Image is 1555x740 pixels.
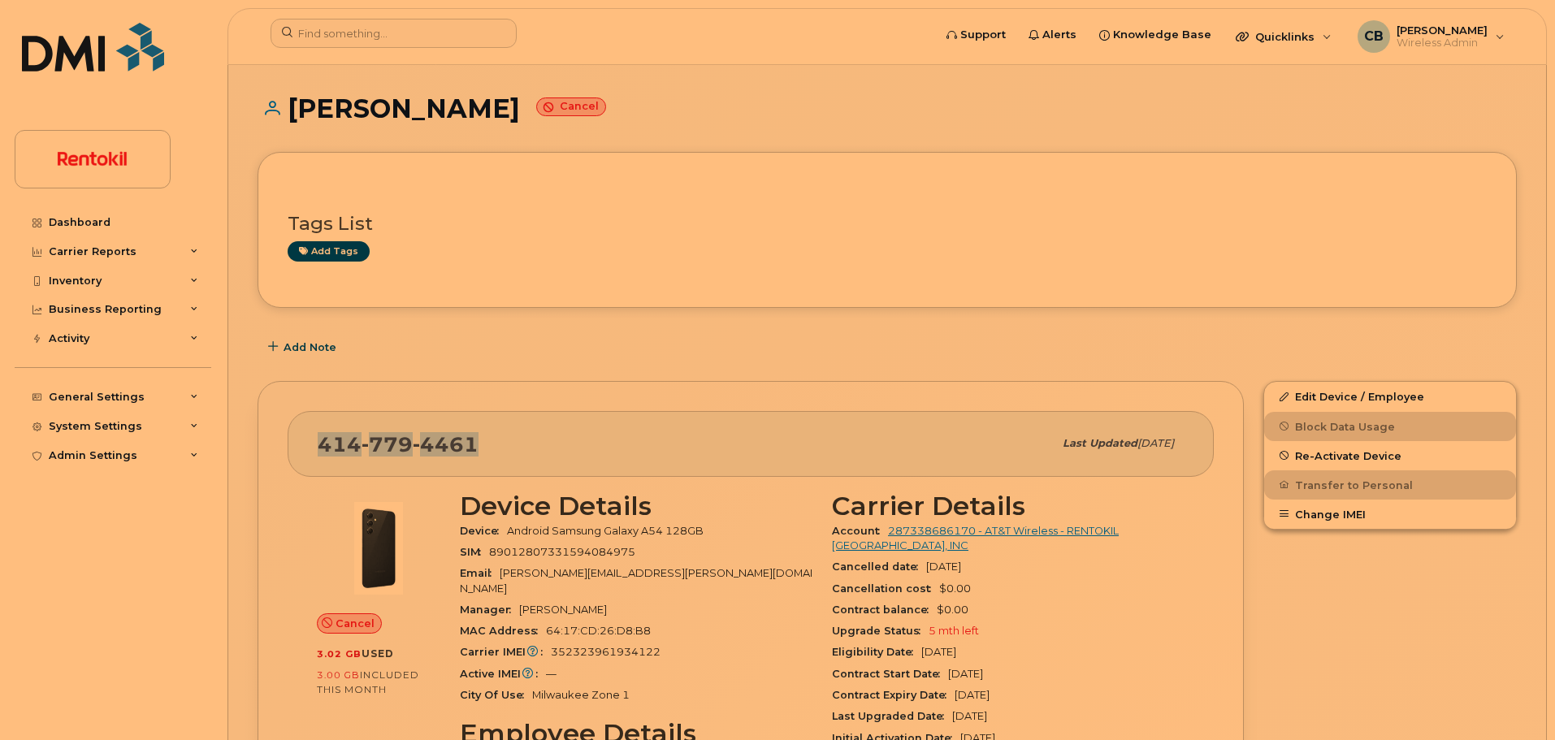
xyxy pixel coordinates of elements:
[330,500,427,597] img: image20231002-3703462-17nx3v8.jpeg
[1264,382,1516,411] a: Edit Device / Employee
[921,646,956,658] span: [DATE]
[1264,441,1516,470] button: Re-Activate Device
[1063,437,1137,449] span: Last updated
[336,616,375,631] span: Cancel
[460,625,546,637] span: MAC Address
[460,567,500,579] span: Email
[507,525,704,537] span: Android Samsung Galaxy A54 128GB
[832,560,926,573] span: Cancelled date
[460,525,507,537] span: Device
[952,710,987,722] span: [DATE]
[832,625,929,637] span: Upgrade Status
[413,432,479,457] span: 4461
[546,668,557,680] span: —
[955,689,990,701] span: [DATE]
[1484,669,1543,728] iframe: Messenger Launcher
[937,604,968,616] span: $0.00
[1264,500,1516,529] button: Change IMEI
[317,648,362,660] span: 3.02 GB
[460,689,532,701] span: City Of Use
[551,646,661,658] span: 352323961934122
[832,604,937,616] span: Contract balance
[317,669,360,681] span: 3.00 GB
[362,647,394,660] span: used
[519,604,607,616] span: [PERSON_NAME]
[489,546,635,558] span: 89012807331594084975
[532,689,630,701] span: Milwaukee Zone 1
[926,560,961,573] span: [DATE]
[832,582,939,595] span: Cancellation cost
[832,710,952,722] span: Last Upgraded Date
[258,94,1517,123] h1: [PERSON_NAME]
[460,646,551,658] span: Carrier IMEI
[288,214,1487,234] h3: Tags List
[832,525,1119,552] a: 287338686170 - AT&T Wireless - RENTOKIL [GEOGRAPHIC_DATA], INC
[258,332,350,361] button: Add Note
[284,340,336,355] span: Add Note
[1264,470,1516,500] button: Transfer to Personal
[832,668,948,680] span: Contract Start Date
[460,567,812,594] span: [PERSON_NAME][EMAIL_ADDRESS][PERSON_NAME][DOMAIN_NAME]
[318,432,479,457] span: 414
[362,432,413,457] span: 779
[288,241,370,262] a: Add tags
[546,625,651,637] span: 64:17:CD:26:D8:B8
[536,97,606,116] small: Cancel
[832,525,888,537] span: Account
[948,668,983,680] span: [DATE]
[1137,437,1174,449] span: [DATE]
[317,669,419,695] span: included this month
[832,646,921,658] span: Eligibility Date
[832,491,1185,521] h3: Carrier Details
[460,491,812,521] h3: Device Details
[1295,449,1401,461] span: Re-Activate Device
[460,604,519,616] span: Manager
[939,582,971,595] span: $0.00
[832,689,955,701] span: Contract Expiry Date
[929,625,979,637] span: 5 mth left
[460,668,546,680] span: Active IMEI
[460,546,489,558] span: SIM
[1264,412,1516,441] button: Block Data Usage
